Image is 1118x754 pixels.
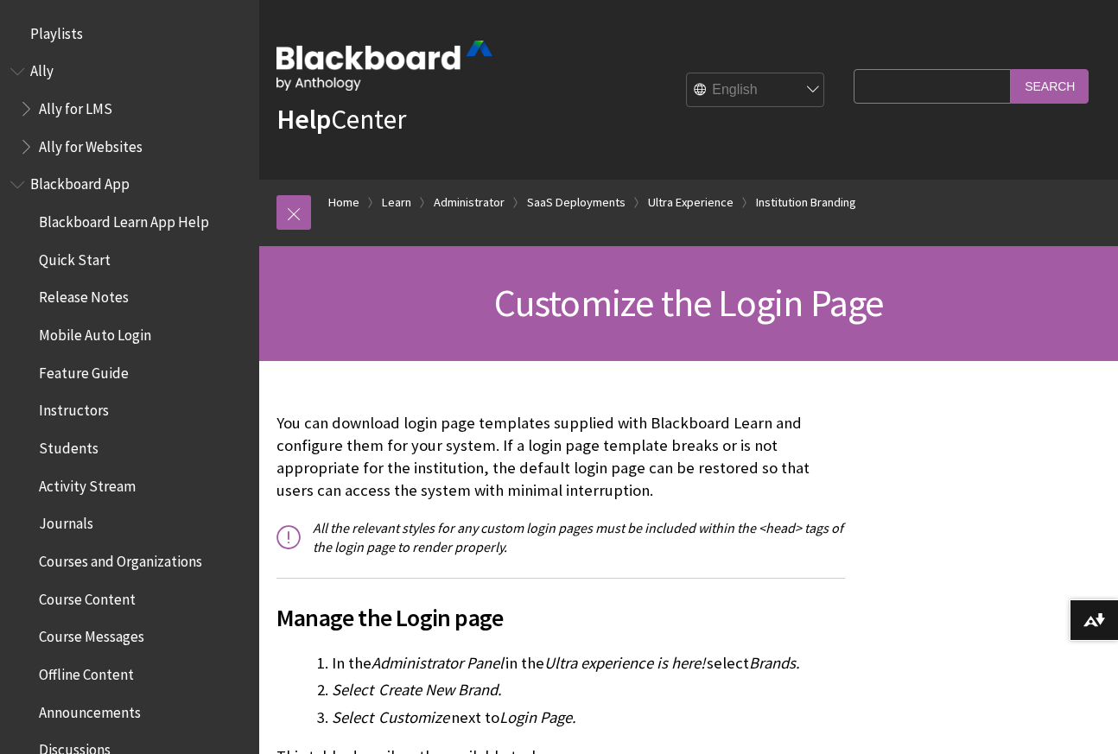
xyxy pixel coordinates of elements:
[1011,69,1089,103] input: Search
[276,41,492,91] img: Blackboard by Anthology
[39,132,143,155] span: Ally for Websites
[756,192,856,213] a: Institution Branding
[378,680,502,700] span: Create New Brand.
[39,396,109,420] span: Instructors
[434,192,505,213] a: Administrator
[39,698,141,721] span: Announcements
[276,412,845,503] p: You can download login page templates supplied with Blackboard Learn and configure them for your ...
[39,660,134,683] span: Offline Content
[39,207,209,231] span: Blackboard Learn App Help
[332,706,845,730] li: next to
[10,57,249,162] nav: Book outline for Anthology Ally Help
[332,680,373,700] span: Select
[372,653,504,673] span: Administrator Panel
[378,707,449,727] span: Customize
[276,599,845,636] span: Manage the Login page
[544,653,705,673] span: Ultra experience is here!
[276,518,845,557] p: All the relevant styles for any custom login pages must be included within the <head> tags of the...
[328,192,359,213] a: Home
[276,102,406,136] a: HelpCenter
[39,623,144,646] span: Course Messages
[494,279,884,326] span: Customize the Login Page
[332,651,845,675] li: In the in the select
[39,510,93,533] span: Journals
[527,192,626,213] a: SaaS Deployments
[39,472,136,495] span: Activity Stream
[499,707,576,727] span: Login Page.
[30,57,54,80] span: Ally
[382,192,411,213] a: Learn
[30,170,130,193] span: Blackboard App
[30,19,83,42] span: Playlists
[39,585,136,608] span: Course Content
[39,320,151,344] span: Mobile Auto Login
[276,102,331,136] strong: Help
[749,653,800,673] span: Brands.
[648,192,734,213] a: Ultra Experience
[39,434,98,457] span: Students
[39,358,129,382] span: Feature Guide
[10,19,249,48] nav: Book outline for Playlists
[39,94,112,117] span: Ally for LMS
[332,707,373,727] span: Select
[39,283,129,307] span: Release Notes
[39,245,111,269] span: Quick Start
[39,547,202,570] span: Courses and Organizations
[687,73,825,108] select: Site Language Selector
